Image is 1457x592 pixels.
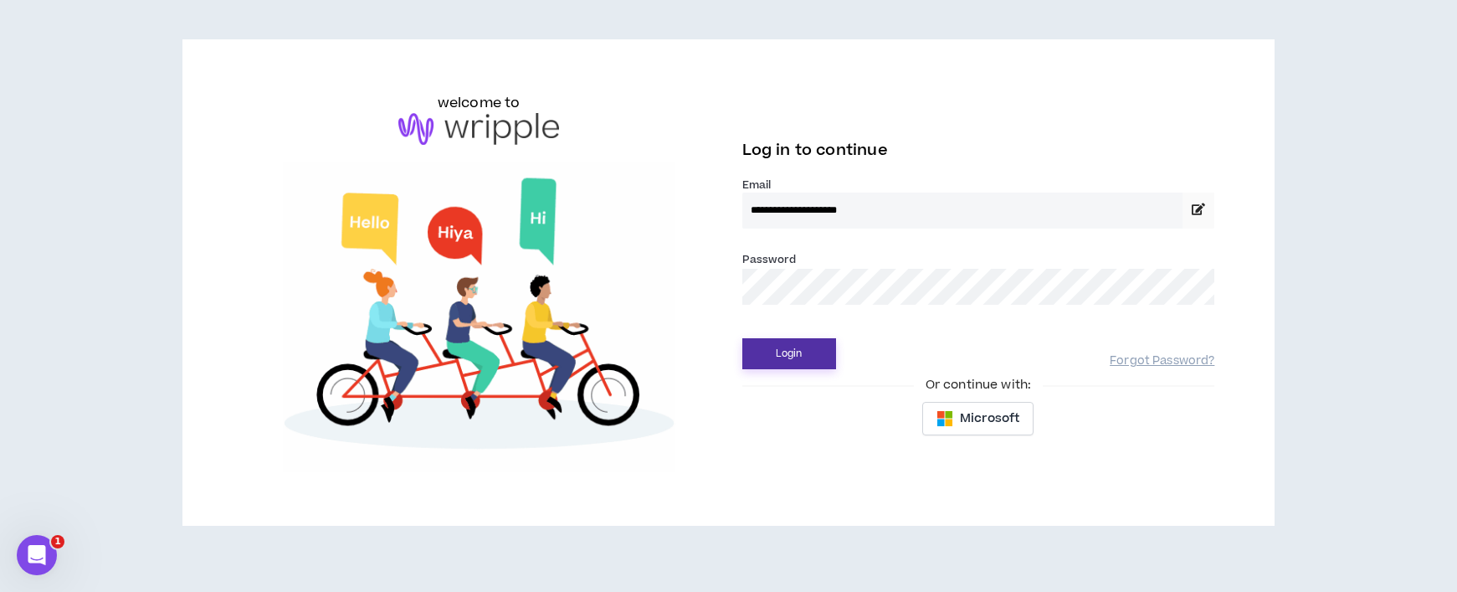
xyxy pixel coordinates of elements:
[742,252,797,267] label: Password
[243,162,716,472] img: Welcome to Wripple
[1110,353,1214,369] a: Forgot Password?
[17,535,57,575] iframe: Intercom live chat
[742,178,1215,193] label: Email
[914,376,1043,394] span: Or continue with:
[960,409,1019,428] span: Microsoft
[438,93,521,113] h6: welcome to
[922,402,1034,435] button: Microsoft
[51,535,64,548] span: 1
[398,113,559,145] img: logo-brand.png
[742,140,888,161] span: Log in to continue
[742,338,836,369] button: Login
